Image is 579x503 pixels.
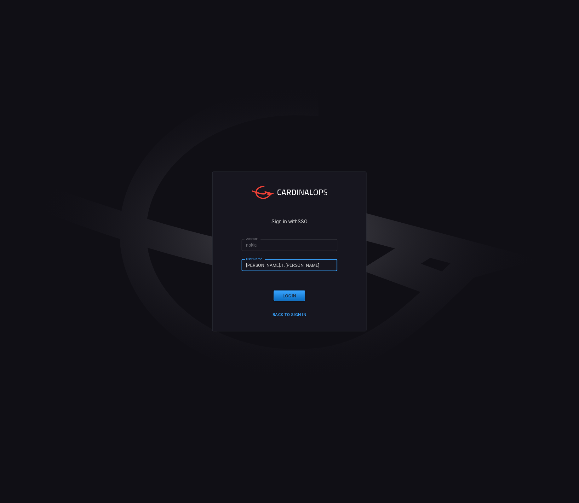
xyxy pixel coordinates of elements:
button: Login [274,290,305,301]
span: Sign in with SSO [272,219,307,224]
input: Type your account [242,239,337,251]
button: Back to Sign in [269,310,310,320]
input: Type your user name [242,260,337,271]
label: Account [246,237,259,241]
label: User Name [246,257,262,261]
